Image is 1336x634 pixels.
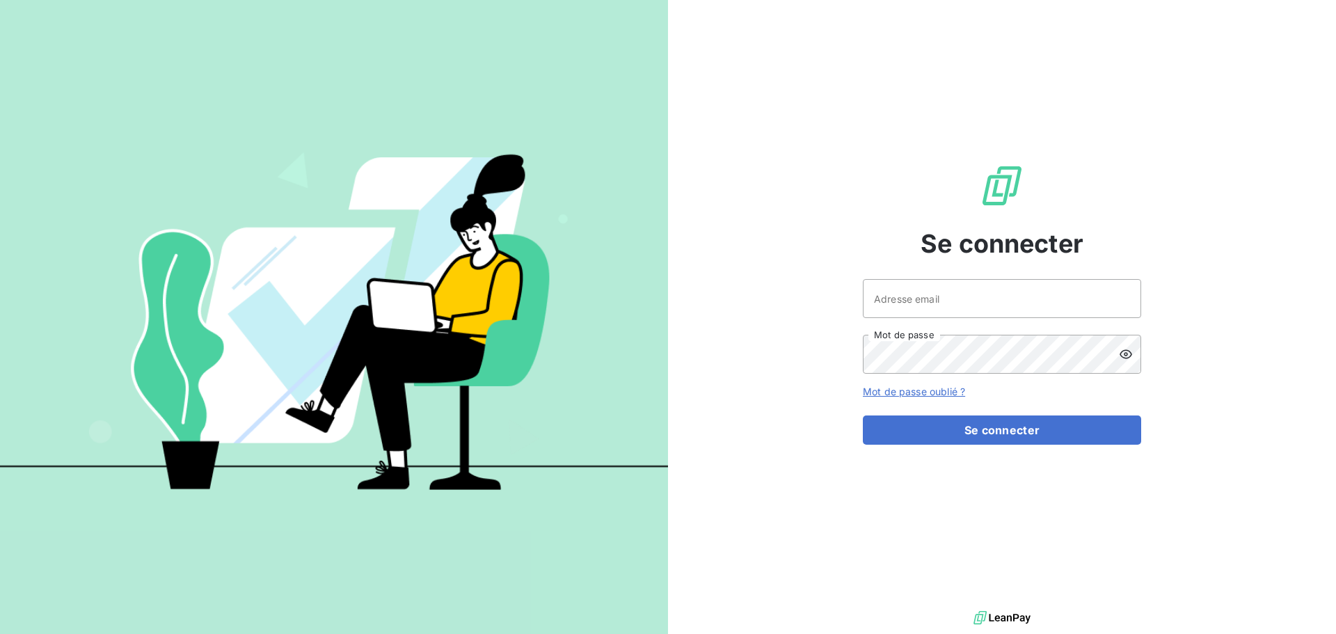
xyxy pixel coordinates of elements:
button: Se connecter [863,415,1141,445]
img: logo [973,608,1031,628]
span: Se connecter [921,225,1083,262]
input: placeholder [863,279,1141,318]
img: Logo LeanPay [980,164,1024,208]
a: Mot de passe oublié ? [863,386,965,397]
